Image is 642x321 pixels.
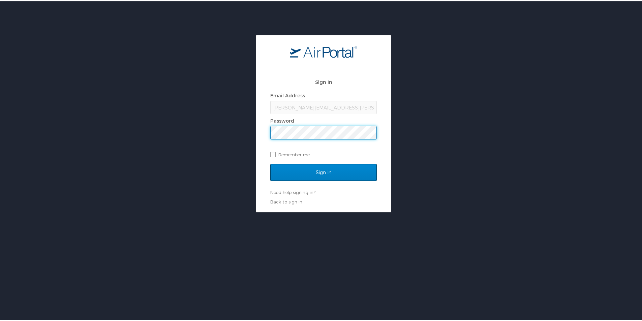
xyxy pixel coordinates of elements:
label: Password [270,117,294,122]
a: Back to sign in [270,198,302,203]
label: Remember me [270,148,377,158]
h2: Sign In [270,77,377,85]
img: logo [290,44,357,56]
label: Email Address [270,91,305,97]
a: Need help signing in? [270,188,315,194]
input: Sign In [270,163,377,180]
